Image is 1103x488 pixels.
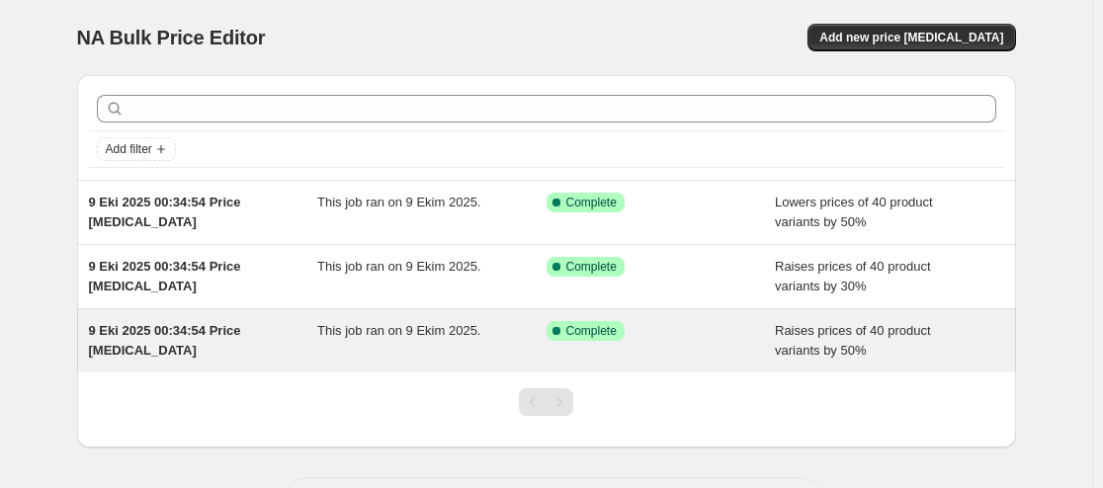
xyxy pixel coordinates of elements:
[317,323,480,338] span: This job ran on 9 Ekim 2025.
[317,195,480,209] span: This job ran on 9 Ekim 2025.
[566,195,617,210] span: Complete
[77,27,266,48] span: NA Bulk Price Editor
[775,323,931,358] span: Raises prices of 40 product variants by 50%
[519,388,573,416] nav: Pagination
[775,195,933,229] span: Lowers prices of 40 product variants by 50%
[819,30,1003,45] span: Add new price [MEDICAL_DATA]
[89,323,241,358] span: 9 Eki 2025 00:34:54 Price [MEDICAL_DATA]
[89,195,241,229] span: 9 Eki 2025 00:34:54 Price [MEDICAL_DATA]
[89,259,241,293] span: 9 Eki 2025 00:34:54 Price [MEDICAL_DATA]
[566,259,617,275] span: Complete
[807,24,1015,51] button: Add new price [MEDICAL_DATA]
[97,137,176,161] button: Add filter
[775,259,931,293] span: Raises prices of 40 product variants by 30%
[566,323,617,339] span: Complete
[317,259,480,274] span: This job ran on 9 Ekim 2025.
[106,141,152,157] span: Add filter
